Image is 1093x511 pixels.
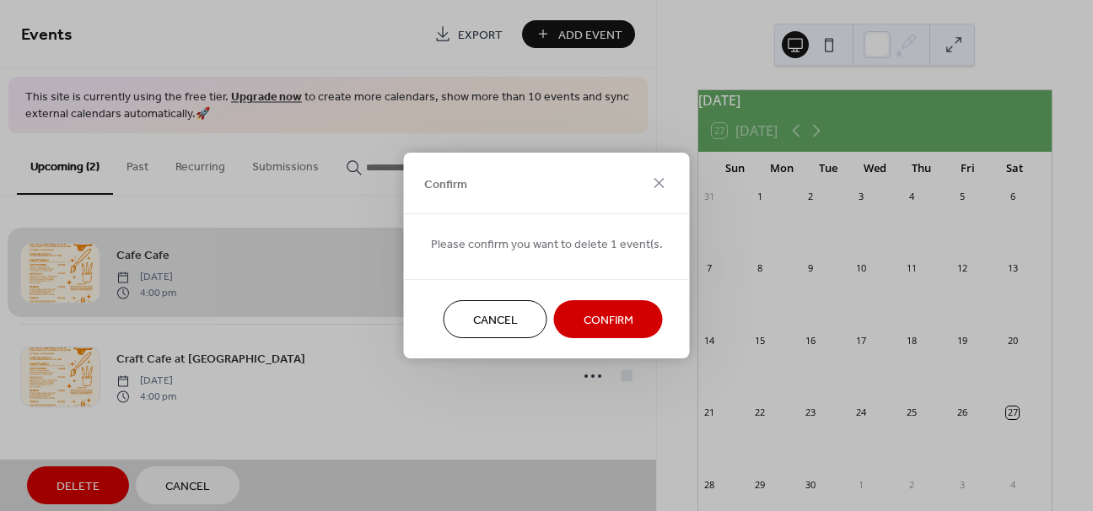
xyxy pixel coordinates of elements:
button: Confirm [554,300,663,338]
span: Confirm [424,175,467,193]
button: Cancel [444,300,547,338]
span: Please confirm you want to delete 1 event(s. [431,236,663,254]
span: Confirm [584,312,633,330]
span: Cancel [473,312,518,330]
